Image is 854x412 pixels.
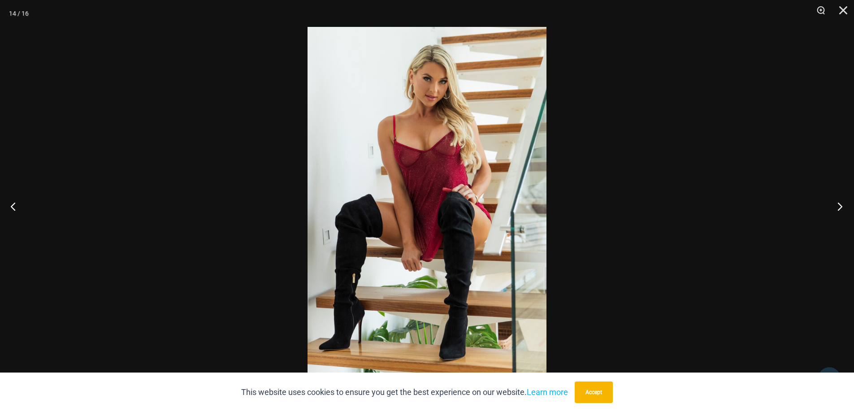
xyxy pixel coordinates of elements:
[527,387,568,397] a: Learn more
[575,382,613,403] button: Accept
[241,386,568,399] p: This website uses cookies to ensure you get the best experience on our website.
[820,184,854,229] button: Next
[308,27,546,385] img: Guilty Pleasures Red 1260 Slip 6045 Thong 06v2
[9,7,29,20] div: 14 / 16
